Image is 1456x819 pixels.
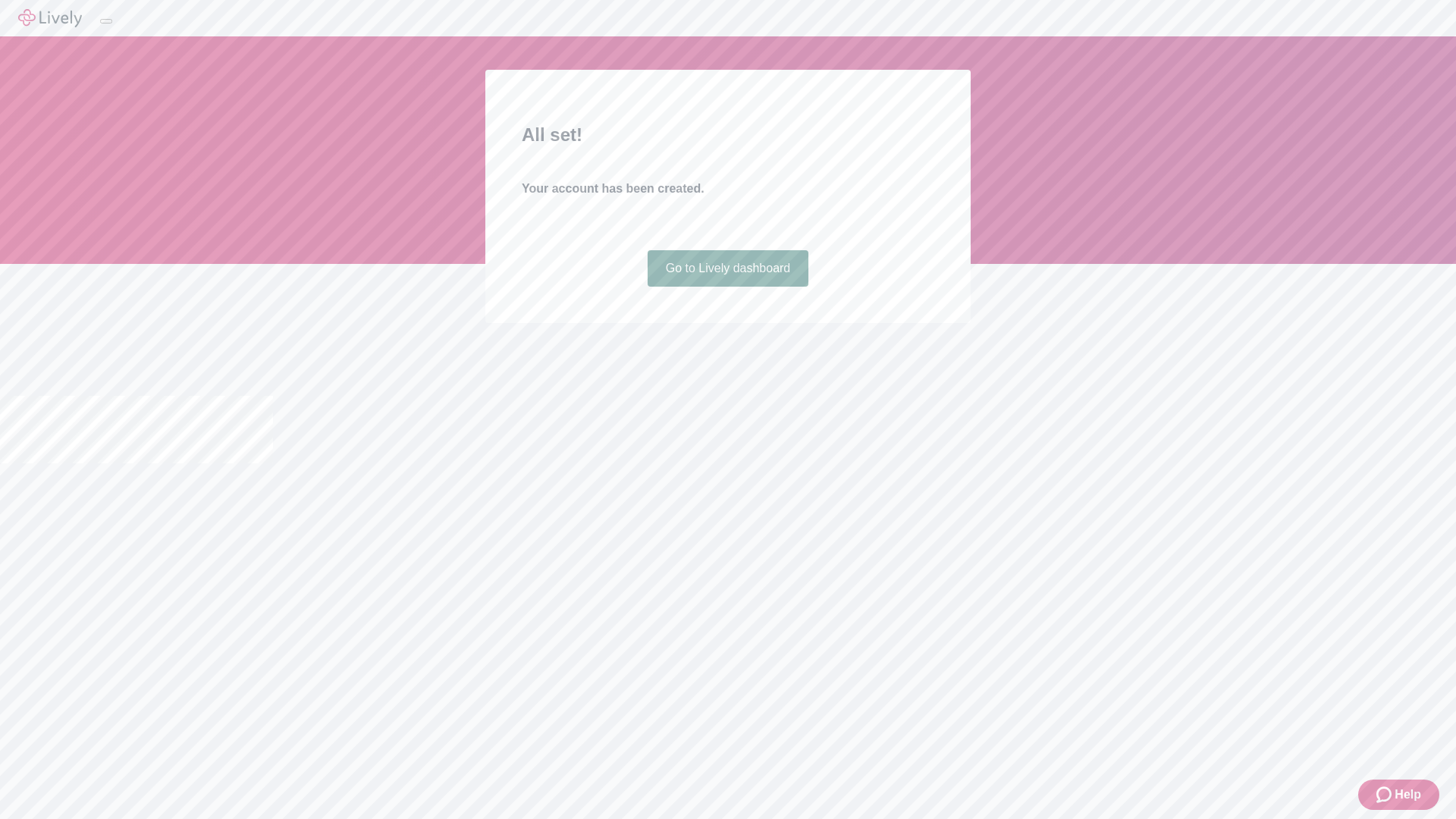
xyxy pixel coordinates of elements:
[100,19,112,24] button: Log out
[522,180,934,198] h4: Your account has been created.
[1358,780,1439,810] button: Zendesk support iconHelp
[1376,786,1395,804] svg: Zendesk support icon
[522,121,934,149] h2: All set!
[648,250,809,287] a: Go to Lively dashboard
[18,9,82,27] img: Lively
[1395,786,1421,804] span: Help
